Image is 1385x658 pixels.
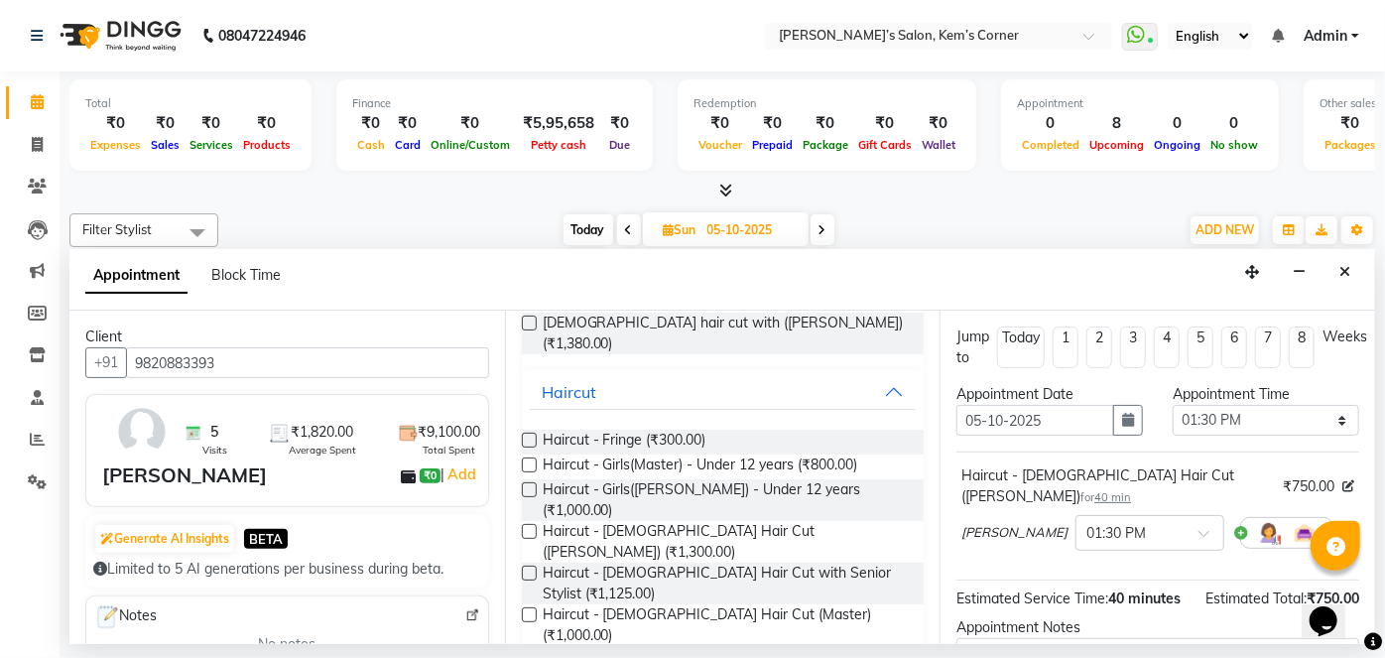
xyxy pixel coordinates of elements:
[1320,138,1381,152] span: Packages
[1053,327,1078,368] li: 1
[1302,579,1365,638] iframe: chat widget
[1086,327,1112,368] li: 2
[1304,26,1347,47] span: Admin
[853,112,917,135] div: ₹0
[1293,521,1317,545] img: Interior.png
[659,222,701,237] span: Sun
[1017,95,1263,112] div: Appointment
[1205,112,1263,135] div: 0
[1149,138,1205,152] span: Ongoing
[515,112,602,135] div: ₹5,95,658
[85,138,146,152] span: Expenses
[238,112,296,135] div: ₹0
[1257,521,1281,545] img: Hairdresser.png
[1173,384,1359,405] div: Appointment Time
[1205,590,1307,607] span: Estimated Total:
[352,95,637,112] div: Finance
[693,95,960,112] div: Redemption
[426,112,515,135] div: ₹0
[352,112,390,135] div: ₹0
[126,347,489,378] input: Search by Name/Mobile/Email/Code
[258,634,315,655] span: No notes
[1221,327,1247,368] li: 6
[390,138,426,152] span: Card
[543,563,909,604] span: Haircut - [DEMOGRAPHIC_DATA] Hair Cut with Senior Stylist (₹1,125.00)
[956,405,1114,436] input: yyyy-mm-dd
[1154,327,1180,368] li: 4
[1149,112,1205,135] div: 0
[1017,138,1084,152] span: Completed
[1191,216,1259,244] button: ADD NEW
[291,422,353,443] span: ₹1,820.00
[798,112,853,135] div: ₹0
[418,422,480,443] span: ₹9,100.00
[423,443,475,458] span: Total Spent
[853,138,917,152] span: Gift Cards
[543,313,909,354] span: [DEMOGRAPHIC_DATA] hair cut with ([PERSON_NAME]) (₹1,380.00)
[543,479,909,521] span: Haircut - Girls([PERSON_NAME]) - Under 12 years (₹1,000.00)
[747,112,798,135] div: ₹0
[956,384,1143,405] div: Appointment Date
[94,604,157,630] span: Notes
[1283,476,1334,497] span: ₹750.00
[961,465,1275,507] div: Haircut - [DEMOGRAPHIC_DATA] Hair Cut ([PERSON_NAME])
[961,523,1068,543] span: [PERSON_NAME]
[85,95,296,112] div: Total
[1289,327,1315,368] li: 8
[420,468,441,484] span: ₹0
[701,215,801,245] input: 2025-10-05
[1084,112,1149,135] div: 8
[1205,138,1263,152] span: No show
[93,559,481,580] div: Limited to 5 AI generations per business during beta.
[85,258,188,294] span: Appointment
[564,214,613,245] span: Today
[693,138,747,152] span: Voucher
[693,112,747,135] div: ₹0
[202,443,227,458] span: Visits
[602,112,637,135] div: ₹0
[1080,490,1131,504] small: for
[102,461,267,490] div: [PERSON_NAME]
[352,138,390,152] span: Cash
[146,138,185,152] span: Sales
[1320,112,1381,135] div: ₹0
[1188,327,1213,368] li: 5
[85,112,146,135] div: ₹0
[747,138,798,152] span: Prepaid
[1342,480,1354,492] i: Edit price
[51,8,187,64] img: logo
[95,525,234,553] button: Generate AI Insights
[1017,112,1084,135] div: 0
[238,138,296,152] span: Products
[211,266,281,284] span: Block Time
[441,462,479,486] span: |
[526,138,591,152] span: Petty cash
[85,327,489,347] div: Client
[917,112,960,135] div: ₹0
[956,617,1359,638] div: Appointment Notes
[185,112,238,135] div: ₹0
[542,380,596,404] div: Haircut
[1084,138,1149,152] span: Upcoming
[113,403,171,461] img: avatar
[85,347,127,378] button: +91
[956,327,989,368] div: Jump to
[956,590,1108,607] span: Estimated Service Time:
[543,455,858,479] span: Haircut - Girls(Master) - Under 12 years (₹800.00)
[798,138,853,152] span: Package
[444,462,479,486] a: Add
[390,112,426,135] div: ₹0
[604,138,635,152] span: Due
[917,138,960,152] span: Wallet
[1094,490,1131,504] span: 40 min
[185,138,238,152] span: Services
[218,8,306,64] b: 08047224946
[1108,590,1181,607] span: 40 minutes
[543,430,706,455] span: Haircut - Fringe (₹300.00)
[244,529,288,548] span: BETA
[1255,327,1281,368] li: 7
[146,112,185,135] div: ₹0
[1330,257,1359,288] button: Close
[289,443,356,458] span: Average Spent
[426,138,515,152] span: Online/Custom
